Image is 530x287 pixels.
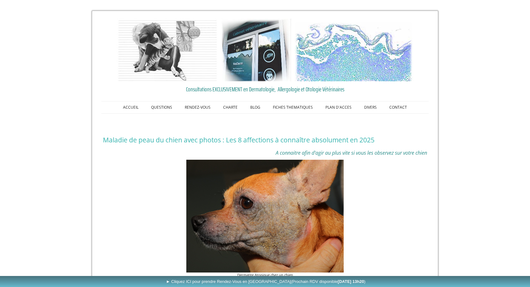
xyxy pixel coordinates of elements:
[319,101,358,113] a: PLAN D'ACCES
[291,279,365,284] span: (Prochain RDV disponible )
[217,101,244,113] a: CHARTE
[338,279,364,284] b: [DATE] 13h20
[383,101,413,113] a: CONTACT
[186,160,344,273] img: Dermatite Atopique chez un chien
[358,101,383,113] a: DIVERS
[103,84,427,94] a: Consultations EXCLUSIVEMENT en Dermatologie, Allergologie et Otologie Vétérinaires
[178,101,217,113] a: RENDEZ-VOUS
[166,279,365,284] span: ► Cliquez ICI pour prendre Rendez-Vous en [GEOGRAPHIC_DATA]
[117,101,145,113] a: ACCUEIL
[267,101,319,113] a: FICHES THEMATIQUES
[276,149,427,156] span: A connaitre afin d'agir au plus vite si vous les observez sur votre chien
[186,273,344,278] figcaption: Dermatite Atopique chez un chien
[244,101,267,113] a: BLOG
[103,136,427,144] h1: Maladie de peau du chien avec photos : Les 8 affections à connaître absolument en 2025
[145,101,178,113] a: QUESTIONS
